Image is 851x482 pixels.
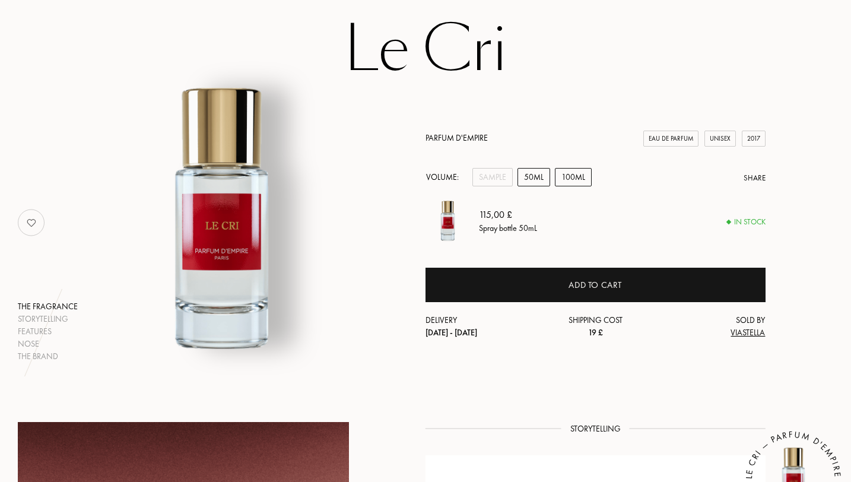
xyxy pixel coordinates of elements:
[643,131,698,147] div: Eau de Parfum
[652,314,766,339] div: Sold by
[425,198,470,243] img: Le Cri Parfum d'Empire
[20,211,43,234] img: no_like_p.png
[425,168,465,186] div: Volume:
[18,313,78,325] div: Storytelling
[472,168,513,186] div: Sample
[517,168,550,186] div: 50mL
[727,216,766,228] div: In stock
[479,221,537,234] div: Spray bottle 50mL
[18,350,78,363] div: The brand
[731,327,765,338] span: VIASTELLA
[129,17,722,83] h1: Le Cri
[569,278,622,292] div: Add to cart
[18,338,78,350] div: Nose
[479,207,537,221] div: 115,00 £
[18,300,78,313] div: The fragrance
[555,168,592,186] div: 100mL
[425,314,539,339] div: Delivery
[742,131,766,147] div: 2017
[588,327,603,338] span: 19 £
[425,132,488,143] a: Parfum d'Empire
[744,172,766,184] div: Share
[425,327,477,338] span: [DATE] - [DATE]
[539,314,652,339] div: Shipping cost
[18,325,78,338] div: Features
[75,71,367,363] img: Le Cri Parfum d'Empire
[704,131,736,147] div: Unisex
